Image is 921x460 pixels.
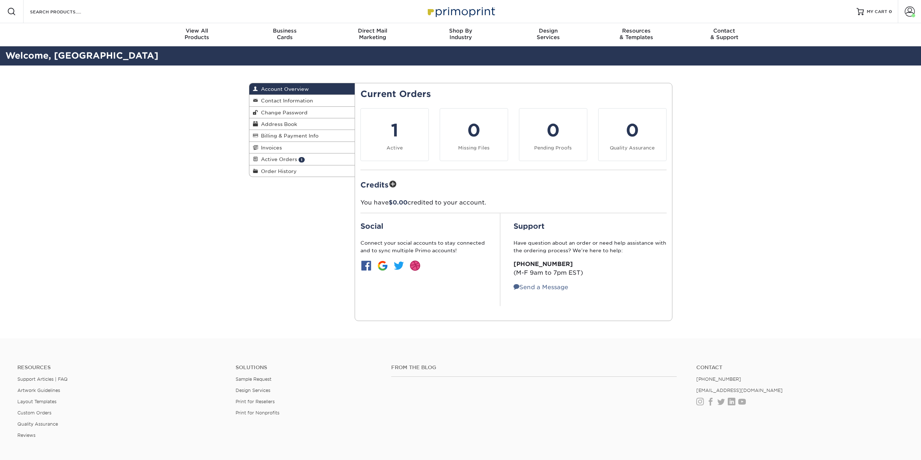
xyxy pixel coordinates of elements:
[17,388,60,393] a: Artwork Guidelines
[258,168,297,174] span: Order History
[241,23,329,46] a: BusinessCards
[514,261,573,267] strong: [PHONE_NUMBER]
[258,110,308,115] span: Change Password
[329,28,417,34] span: Direct Mail
[592,23,680,46] a: Resources& Templates
[519,108,587,161] a: 0 Pending Proofs
[360,108,429,161] a: 1 Active
[17,376,68,382] a: Support Articles | FAQ
[696,388,783,393] a: [EMAIL_ADDRESS][DOMAIN_NAME]
[889,9,892,14] span: 0
[236,364,380,371] h4: Solutions
[524,117,583,143] div: 0
[258,86,309,92] span: Account Overview
[153,28,241,34] span: View All
[610,145,655,151] small: Quality Assurance
[598,108,667,161] a: 0 Quality Assurance
[867,9,887,15] span: MY CART
[444,117,503,143] div: 0
[360,198,667,207] p: You have credited to your account.
[417,28,504,41] div: Industry
[249,118,355,130] a: Address Book
[592,28,680,41] div: & Templates
[360,179,667,190] h2: Credits
[391,364,677,371] h4: From the Blog
[249,153,355,165] a: Active Orders 1
[258,98,313,104] span: Contact Information
[249,165,355,177] a: Order History
[17,364,225,371] h4: Resources
[534,145,572,151] small: Pending Proofs
[29,7,100,16] input: SEARCH PRODUCTS.....
[17,399,56,404] a: Layout Templates
[241,28,329,34] span: Business
[329,28,417,41] div: Marketing
[603,117,662,143] div: 0
[17,432,35,438] a: Reviews
[249,83,355,95] a: Account Overview
[360,239,487,254] p: Connect your social accounts to stay connected and to sync multiple Primo accounts!
[514,239,667,254] p: Have question about an order or need help assistance with the ordering process? We’re here to help:
[249,130,355,142] a: Billing & Payment Info
[258,145,282,151] span: Invoices
[424,4,497,19] img: Primoprint
[680,28,768,34] span: Contact
[393,260,405,271] img: btn-twitter.jpg
[696,376,741,382] a: [PHONE_NUMBER]
[329,23,417,46] a: Direct MailMarketing
[514,260,667,277] p: (M-F 9am to 7pm EST)
[365,117,424,143] div: 1
[236,399,275,404] a: Print for Resellers
[417,23,504,46] a: Shop ByIndustry
[17,410,51,415] a: Custom Orders
[258,156,297,162] span: Active Orders
[360,222,487,231] h2: Social
[249,142,355,153] a: Invoices
[504,23,592,46] a: DesignServices
[17,421,58,427] a: Quality Assurance
[680,28,768,41] div: & Support
[504,28,592,41] div: Services
[409,260,421,271] img: btn-dribbble.jpg
[696,364,904,371] a: Contact
[258,121,297,127] span: Address Book
[417,28,504,34] span: Shop By
[236,388,270,393] a: Design Services
[440,108,508,161] a: 0 Missing Files
[680,23,768,46] a: Contact& Support
[153,23,241,46] a: View AllProducts
[514,222,667,231] h2: Support
[458,145,490,151] small: Missing Files
[249,95,355,106] a: Contact Information
[386,145,403,151] small: Active
[514,284,568,291] a: Send a Message
[236,376,271,382] a: Sample Request
[258,133,318,139] span: Billing & Payment Info
[592,28,680,34] span: Resources
[389,199,407,206] span: $0.00
[299,157,305,163] span: 1
[377,260,388,271] img: btn-google.jpg
[504,28,592,34] span: Design
[241,28,329,41] div: Cards
[249,107,355,118] a: Change Password
[153,28,241,41] div: Products
[236,410,279,415] a: Print for Nonprofits
[360,260,372,271] img: btn-facebook.jpg
[360,89,667,100] h2: Current Orders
